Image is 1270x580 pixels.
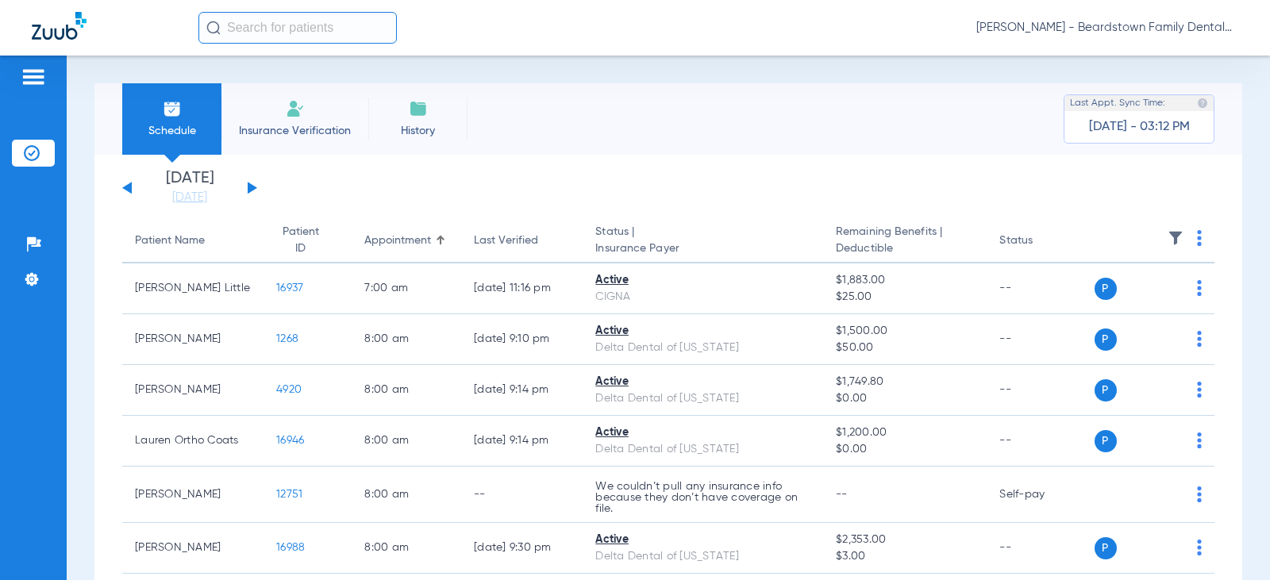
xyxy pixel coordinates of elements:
[276,542,305,553] span: 16988
[1070,95,1165,111] span: Last Appt. Sync Time:
[276,384,302,395] span: 4920
[987,219,1094,263] th: Status
[836,390,974,407] span: $0.00
[836,374,974,390] span: $1,749.80
[987,365,1094,416] td: --
[276,333,298,344] span: 1268
[1197,382,1202,398] img: group-dot-blue.svg
[276,282,303,294] span: 16937
[836,240,974,257] span: Deductible
[836,441,974,458] span: $0.00
[352,365,461,416] td: 8:00 AM
[142,190,237,205] a: [DATE]
[987,314,1094,365] td: --
[380,123,456,139] span: History
[1095,379,1117,401] span: P
[836,489,848,500] span: --
[595,481,810,514] p: We couldn’t pull any insurance info because they don’t have coverage on file.
[595,240,810,257] span: Insurance Payer
[474,232,570,249] div: Last Verified
[595,289,810,305] div: CIGNA
[286,99,305,118] img: Manual Insurance Verification
[1197,331,1202,347] img: group-dot-blue.svg
[364,232,448,249] div: Appointment
[595,390,810,407] div: Delta Dental of [US_STATE]
[595,323,810,340] div: Active
[135,232,251,249] div: Patient Name
[1095,328,1117,351] span: P
[276,489,302,500] span: 12751
[836,340,974,356] span: $50.00
[461,416,583,467] td: [DATE] 9:14 PM
[198,12,397,44] input: Search for patients
[1197,98,1208,109] img: last sync help info
[1089,119,1190,135] span: [DATE] - 03:12 PM
[122,467,264,523] td: [PERSON_NAME]
[276,224,325,257] div: Patient ID
[474,232,538,249] div: Last Verified
[142,171,237,205] li: [DATE]
[134,123,210,139] span: Schedule
[1197,540,1202,555] img: group-dot-blue.svg
[21,67,46,86] img: hamburger-icon
[836,323,974,340] span: $1,500.00
[233,123,356,139] span: Insurance Verification
[836,548,974,565] span: $3.00
[352,523,461,574] td: 8:00 AM
[595,374,810,390] div: Active
[1095,430,1117,452] span: P
[976,20,1238,36] span: [PERSON_NAME] - Beardstown Family Dental
[836,289,974,305] span: $25.00
[1197,432,1202,448] img: group-dot-blue.svg
[461,365,583,416] td: [DATE] 9:14 PM
[583,219,823,263] th: Status |
[595,441,810,458] div: Delta Dental of [US_STATE]
[122,314,264,365] td: [PERSON_NAME]
[595,424,810,441] div: Active
[122,523,264,574] td: [PERSON_NAME]
[352,263,461,314] td: 7:00 AM
[987,416,1094,467] td: --
[409,99,428,118] img: History
[461,467,583,523] td: --
[1197,486,1202,502] img: group-dot-blue.svg
[122,416,264,467] td: Lauren Ortho Coats
[595,548,810,565] div: Delta Dental of [US_STATE]
[1168,230,1183,246] img: filter.svg
[823,219,987,263] th: Remaining Benefits |
[595,272,810,289] div: Active
[276,224,339,257] div: Patient ID
[163,99,182,118] img: Schedule
[836,272,974,289] span: $1,883.00
[836,424,974,441] span: $1,200.00
[352,314,461,365] td: 8:00 AM
[276,435,304,446] span: 16946
[987,523,1094,574] td: --
[987,263,1094,314] td: --
[364,232,431,249] div: Appointment
[461,523,583,574] td: [DATE] 9:30 PM
[1095,537,1117,559] span: P
[461,263,583,314] td: [DATE] 11:16 PM
[595,532,810,548] div: Active
[987,467,1094,523] td: Self-pay
[135,232,205,249] div: Patient Name
[352,467,461,523] td: 8:00 AM
[122,263,264,314] td: [PERSON_NAME] Little
[595,340,810,356] div: Delta Dental of [US_STATE]
[206,21,221,35] img: Search Icon
[836,532,974,548] span: $2,353.00
[352,416,461,467] td: 8:00 AM
[32,12,87,40] img: Zuub Logo
[1197,280,1202,296] img: group-dot-blue.svg
[1197,230,1202,246] img: group-dot-blue.svg
[461,314,583,365] td: [DATE] 9:10 PM
[122,365,264,416] td: [PERSON_NAME]
[1095,278,1117,300] span: P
